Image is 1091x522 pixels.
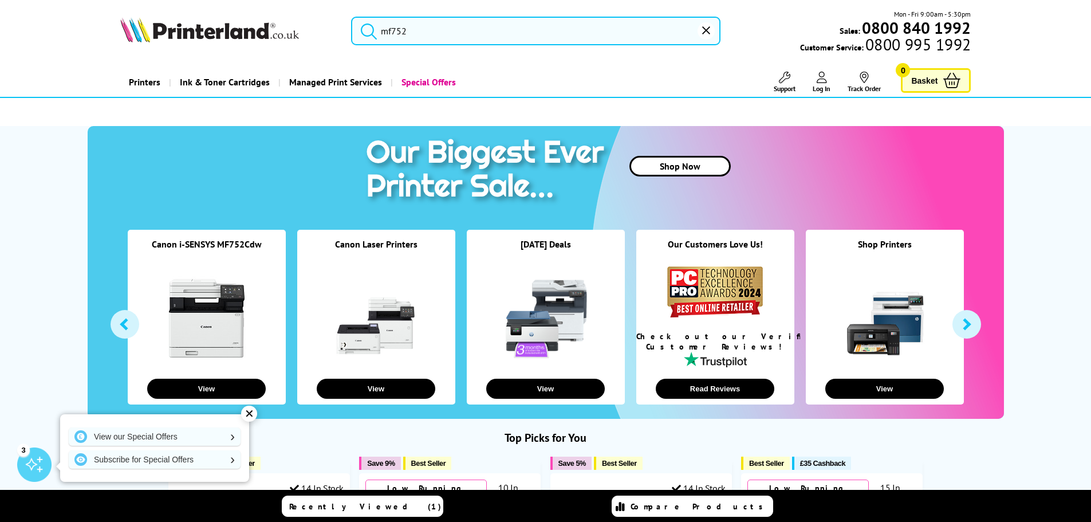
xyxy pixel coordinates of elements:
a: Canon i-SENSYS MF752Cdw [152,238,262,250]
span: Log In [813,84,830,93]
span: Save 5% [558,459,586,468]
a: Track Order [848,72,881,93]
a: Log In [813,72,830,93]
span: Sales: [840,25,860,36]
div: [DATE] Deals [467,238,625,264]
button: View [825,379,944,399]
span: Best Seller [411,459,446,468]
span: Ink & Toner Cartridges [180,68,270,97]
div: Low Running Costs [747,480,869,507]
a: Basket 0 [901,68,971,93]
img: printer sale [360,126,616,216]
img: Printerland Logo [120,17,299,42]
button: View [147,379,266,399]
button: View [317,379,435,399]
span: Best Seller [220,459,255,468]
span: Support [774,84,795,93]
span: Best Seller [602,459,637,468]
a: Printers [120,68,169,97]
button: Best Seller [403,457,452,470]
a: Support [774,72,795,93]
div: Shop Printers [806,238,964,264]
div: Our Customers Love Us! [636,238,794,264]
div: 10 In Stock [487,482,535,505]
div: 14 In Stock [672,482,726,494]
span: Recently Viewed (1) [289,501,442,512]
button: Best Seller [594,457,643,470]
a: Recently Viewed (1) [282,496,443,517]
span: £35 Cashback [800,459,845,468]
div: Check out our Verified Customer Reviews! [636,331,794,352]
span: Compare Products [631,501,769,512]
div: 3 [17,443,30,456]
b: 0800 840 1992 [862,17,971,38]
a: Canon Laser Printers [335,238,418,250]
span: Mon - Fri 9:00am - 5:30pm [894,9,971,19]
div: 15 In Stock [869,482,917,505]
a: 0800 840 1992 [860,22,971,33]
button: Save 9% [359,457,400,470]
button: Save 5% [550,457,592,470]
a: Special Offers [391,68,464,97]
a: Subscribe for Special Offers [69,450,241,469]
a: Compare Products [612,496,773,517]
span: Best Seller [749,459,784,468]
span: Basket [911,73,938,88]
span: 0800 995 1992 [864,39,971,50]
button: Best Seller [741,457,790,470]
a: Managed Print Services [278,68,391,97]
button: Read Reviews [656,379,774,399]
div: ✕ [241,406,257,422]
a: View our Special Offers [69,427,241,446]
button: £35 Cashback [792,457,851,470]
div: Low Running Costs [365,480,487,507]
span: 0 [896,63,910,77]
button: View [486,379,605,399]
span: Customer Service: [800,39,971,53]
span: Save 9% [367,459,395,468]
input: Sea [351,17,720,45]
div: 14 In Stock [290,482,344,494]
a: Shop Now [629,156,731,176]
a: Ink & Toner Cartridges [169,68,278,97]
a: Printerland Logo [120,17,337,45]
